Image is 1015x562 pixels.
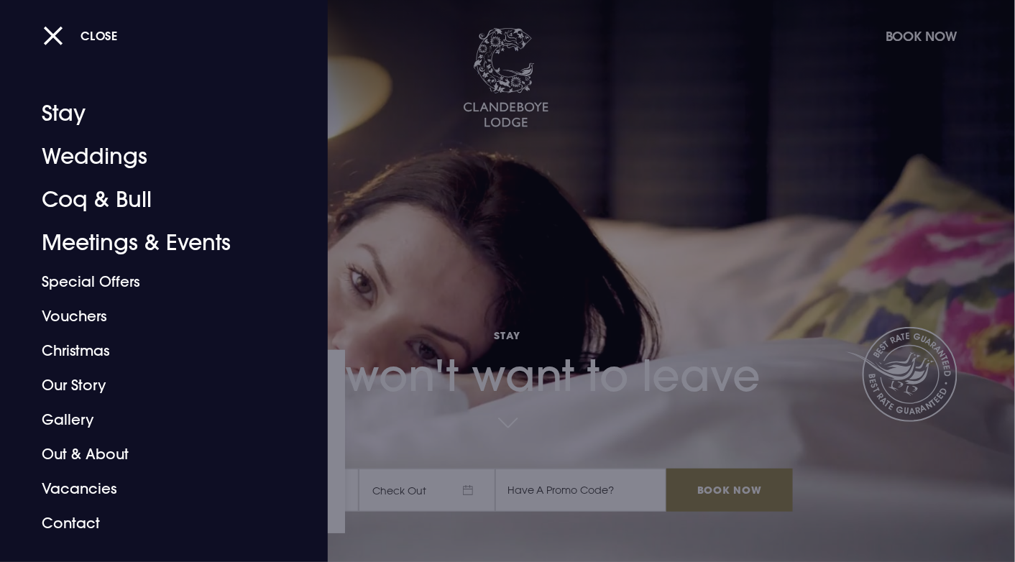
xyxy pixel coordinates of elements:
[42,437,269,471] a: Out & About
[42,299,269,333] a: Vouchers
[42,135,269,178] a: Weddings
[42,506,269,540] a: Contact
[42,92,269,135] a: Stay
[81,28,118,43] span: Close
[42,178,269,221] a: Coq & Bull
[42,471,269,506] a: Vacancies
[42,333,269,368] a: Christmas
[43,21,118,50] button: Close
[42,264,269,299] a: Special Offers
[42,368,269,402] a: Our Story
[42,402,269,437] a: Gallery
[42,221,269,264] a: Meetings & Events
